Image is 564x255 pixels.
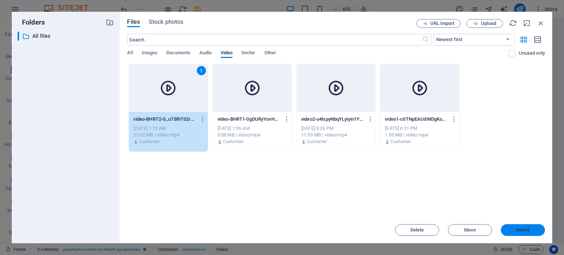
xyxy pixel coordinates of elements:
[217,125,287,132] div: [DATE] 1:06 AM
[133,125,203,132] div: [DATE] 1:12 AM
[301,116,364,123] p: video2-u4lspyNbqYLyIyin1Ymcyw.mp4
[464,228,476,232] span: Move
[307,138,327,145] p: Customer
[133,116,196,123] p: video-BHRT2-G_uTBlhT02rValAvV1Ybig.mp4
[221,48,232,59] span: Video
[301,132,371,138] div: 11.39 MB | video/mp4
[301,125,371,132] div: [DATE] 6:26 PM
[199,48,211,59] span: Audio
[390,138,411,145] p: Customer
[241,48,256,59] span: Vector
[133,132,203,138] div: 23.02 MB | video/mp4
[523,19,531,27] i: Minimize
[501,224,545,236] button: Insert
[142,48,158,59] span: Images
[537,19,545,27] i: Close
[411,228,424,232] span: Delete
[223,138,243,145] p: Customer
[139,138,160,145] p: Customer
[127,18,140,26] span: Files
[509,19,517,27] i: Reload
[217,132,287,138] div: 9.88 MB | video/mp4
[466,19,503,28] button: Upload
[395,224,439,236] button: Delete
[385,132,455,138] div: 1.85 MB | video/mp4
[517,228,529,232] span: Insert
[18,32,19,41] div: ​
[197,66,206,75] div: 1
[385,116,448,123] p: video1-c0TNpEAUdiNDgKoOmUFxrA.mp4
[448,224,492,236] button: Move
[416,19,460,28] button: URL import
[106,18,114,26] i: Create new folder
[127,34,422,45] input: Search
[127,48,133,59] span: All
[32,32,101,40] p: All files
[149,18,183,26] span: Stock photos
[385,125,455,132] div: [DATE] 6:21 PM
[166,48,191,59] span: Documents
[481,21,496,26] span: Upload
[264,48,276,59] span: Other
[18,18,45,27] p: Folders
[430,21,454,26] span: URL import
[217,116,281,123] p: video-BHRT1-0gDURyYovH1rHDnj4pbZlg.mp4
[519,50,545,57] p: Displays only files that are not in use on the website. Files added during this session can still...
